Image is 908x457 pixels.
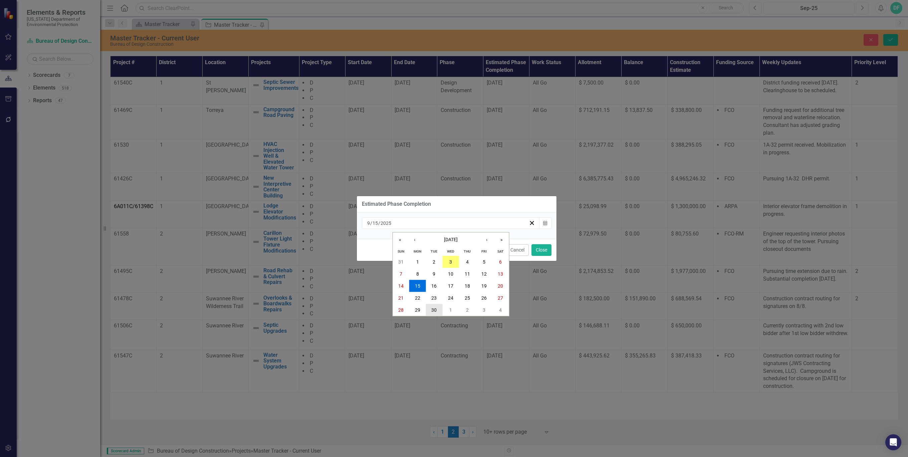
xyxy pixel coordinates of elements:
abbr: September 4, 2025 [466,259,469,265]
button: [DATE] [422,233,479,247]
button: ‹ [407,233,422,247]
abbr: Sunday [398,249,404,254]
button: September 12, 2025 [476,268,492,280]
abbr: October 2, 2025 [466,307,469,313]
button: September 20, 2025 [492,280,509,292]
span: [DATE] [444,237,458,242]
abbr: September 11, 2025 [465,271,470,277]
abbr: September 18, 2025 [465,283,470,289]
button: September 17, 2025 [442,280,459,292]
abbr: September 2, 2025 [433,259,435,265]
button: September 18, 2025 [459,280,476,292]
button: September 24, 2025 [442,292,459,304]
span: / [378,220,380,226]
abbr: September 20, 2025 [498,283,503,289]
abbr: September 3, 2025 [449,259,452,265]
abbr: September 17, 2025 [448,283,453,289]
span: / [370,220,372,226]
abbr: September 29, 2025 [415,307,420,313]
abbr: Tuesday [431,249,437,254]
button: September 23, 2025 [426,292,443,304]
button: » [494,233,509,247]
abbr: September 12, 2025 [481,271,487,277]
button: Close [531,244,551,256]
button: September 30, 2025 [426,304,443,316]
button: September 8, 2025 [409,268,426,280]
button: Cancel [506,244,529,256]
input: mm [367,220,370,226]
button: September 27, 2025 [492,292,509,304]
button: September 1, 2025 [409,256,426,268]
abbr: September 14, 2025 [398,283,404,289]
abbr: September 7, 2025 [400,271,402,277]
abbr: September 21, 2025 [398,295,404,301]
abbr: September 19, 2025 [481,283,487,289]
button: September 5, 2025 [476,256,492,268]
button: September 26, 2025 [476,292,492,304]
button: September 2, 2025 [426,256,443,268]
abbr: Thursday [464,249,471,254]
abbr: September 9, 2025 [433,271,435,277]
abbr: September 24, 2025 [448,295,453,301]
div: Estimated Phase Completion [362,201,431,207]
button: September 25, 2025 [459,292,476,304]
abbr: September 15, 2025 [415,283,420,289]
abbr: Saturday [497,249,504,254]
button: September 21, 2025 [393,292,409,304]
button: September 10, 2025 [442,268,459,280]
abbr: September 8, 2025 [416,271,419,277]
abbr: September 1, 2025 [416,259,419,265]
button: « [393,233,407,247]
abbr: October 1, 2025 [449,307,452,313]
button: September 15, 2025 [409,280,426,292]
abbr: September 30, 2025 [431,307,437,313]
button: October 1, 2025 [442,304,459,316]
button: August 31, 2025 [393,256,409,268]
button: October 2, 2025 [459,304,476,316]
abbr: October 4, 2025 [499,307,502,313]
abbr: September 28, 2025 [398,307,404,313]
button: September 6, 2025 [492,256,509,268]
button: September 28, 2025 [393,304,409,316]
abbr: September 16, 2025 [431,283,437,289]
abbr: September 26, 2025 [481,295,487,301]
button: September 16, 2025 [426,280,443,292]
input: dd [372,220,378,226]
button: September 14, 2025 [393,280,409,292]
div: Open Intercom Messenger [885,434,901,450]
button: September 7, 2025 [393,268,409,280]
abbr: September 23, 2025 [431,295,437,301]
abbr: September 22, 2025 [415,295,420,301]
abbr: September 13, 2025 [498,271,503,277]
input: yyyy [380,220,392,226]
button: October 4, 2025 [492,304,509,316]
abbr: Wednesday [447,249,454,254]
abbr: September 25, 2025 [465,295,470,301]
button: September 13, 2025 [492,268,509,280]
button: September 11, 2025 [459,268,476,280]
button: September 4, 2025 [459,256,476,268]
abbr: September 27, 2025 [498,295,503,301]
button: September 22, 2025 [409,292,426,304]
abbr: September 10, 2025 [448,271,453,277]
abbr: September 5, 2025 [483,259,485,265]
abbr: Monday [414,249,421,254]
button: September 3, 2025 [442,256,459,268]
button: October 3, 2025 [476,304,492,316]
button: September 9, 2025 [426,268,443,280]
button: September 19, 2025 [476,280,492,292]
abbr: September 6, 2025 [499,259,502,265]
abbr: August 31, 2025 [398,259,404,265]
button: › [479,233,494,247]
abbr: Friday [481,249,487,254]
button: September 29, 2025 [409,304,426,316]
abbr: October 3, 2025 [483,307,485,313]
